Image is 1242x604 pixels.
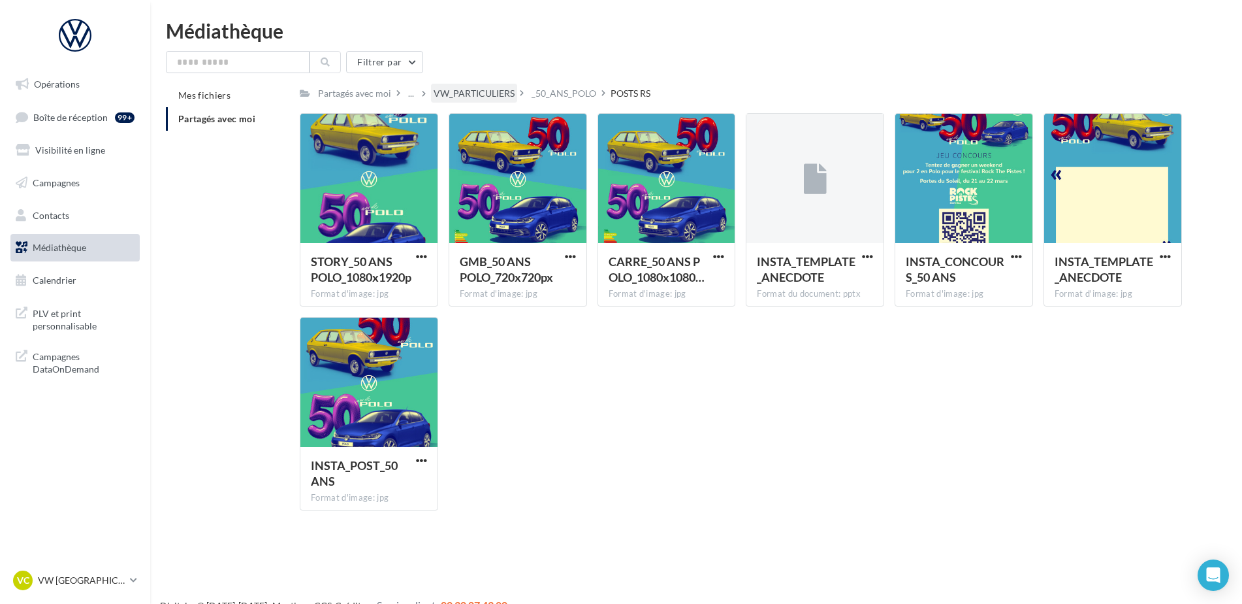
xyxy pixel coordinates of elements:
button: Filtrer par [346,51,423,73]
a: Visibilité en ligne [8,137,142,164]
span: Opérations [34,78,80,90]
span: INSTA_TEMPLATE_ANECDOTE [757,254,855,284]
span: PLV et print personnalisable [33,305,135,333]
a: VC VW [GEOGRAPHIC_DATA] [10,568,140,593]
span: Calendrier [33,275,76,286]
span: STORY_50 ANS POLO_1080x1920p [311,254,411,284]
a: Contacts [8,202,142,229]
span: Boîte de réception [33,111,108,122]
span: Campagnes DataOnDemand [33,348,135,376]
p: VW [GEOGRAPHIC_DATA] [38,574,125,587]
div: Format d'image: jpg [311,492,427,504]
div: Partagés avec moi [318,87,391,100]
div: Format du document: pptx [757,288,873,300]
div: POSTS RS [611,87,650,100]
div: Médiathèque [166,21,1226,41]
div: Format d'image: jpg [311,288,427,300]
div: Format d'image: jpg [906,288,1022,300]
div: VW_PARTICULIERS [434,87,515,100]
span: INSTA_CONCOURS_50 ANS [906,254,1004,284]
span: Mes fichiers [178,90,231,101]
div: Format d'image: jpg [1055,288,1171,300]
span: GMB_50 ANS POLO_720x720px [460,254,553,284]
div: ... [406,84,417,103]
span: INSTA_POST_50 ANS [311,458,398,488]
a: Médiathèque [8,234,142,261]
div: Format d'image: jpg [460,288,576,300]
div: _50_ANS_POLO [532,87,596,100]
a: PLV et print personnalisable [8,299,142,338]
a: Boîte de réception99+ [8,103,142,131]
span: VC [17,574,29,587]
div: 99+ [115,112,135,123]
a: Opérations [8,71,142,98]
a: Campagnes [8,169,142,197]
span: Visibilité en ligne [35,144,105,156]
div: Open Intercom Messenger [1198,560,1229,591]
a: Campagnes DataOnDemand [8,343,142,381]
a: Calendrier [8,267,142,294]
span: CARRE_50 ANS POLO_1080x1080px [609,254,705,284]
span: Partagés avec moi [178,113,255,124]
span: Contacts [33,209,69,220]
span: Campagnes [33,177,80,188]
span: INSTA_TEMPLATE_ANECDOTE [1055,254,1153,284]
span: Médiathèque [33,242,86,253]
div: Format d'image: jpg [609,288,725,300]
